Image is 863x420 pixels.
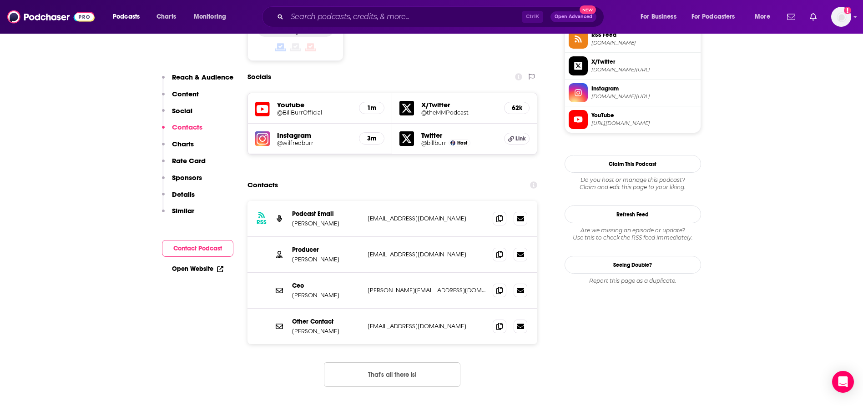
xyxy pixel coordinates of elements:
p: Other Contact [292,318,360,325]
a: Charts [151,10,182,24]
span: Podcasts [113,10,140,23]
span: For Business [641,10,676,23]
a: Open Website [172,265,223,273]
p: Charts [172,140,194,148]
p: Sponsors [172,173,202,182]
button: Show profile menu [831,7,851,27]
span: New [580,5,596,14]
span: instagram.com/wilfredburr [591,93,697,100]
button: open menu [748,10,782,24]
svg: Add a profile image [844,7,851,14]
button: open menu [686,10,748,24]
h2: Contacts [247,176,278,194]
span: More [755,10,770,23]
img: User Profile [831,7,851,27]
div: Search podcasts, credits, & more... [271,6,613,27]
div: Are we missing an episode or update? Use this to check the RSS feed immediately. [565,227,701,241]
button: open menu [106,10,151,24]
span: Ctrl K [522,11,543,23]
a: X/Twitter[DOMAIN_NAME][URL] [569,56,697,75]
button: open menu [634,10,688,24]
button: open menu [187,10,238,24]
button: Details [162,190,195,207]
a: YouTube[URL][DOMAIN_NAME] [569,110,697,129]
span: omnycontent.com [591,40,697,46]
p: Social [172,106,192,115]
span: Charts [156,10,176,23]
h2: Socials [247,68,271,85]
p: Reach & Audience [172,73,233,81]
span: YouTube [591,111,697,120]
button: Content [162,90,199,106]
a: RSS Feed[DOMAIN_NAME] [569,30,697,49]
button: Nothing here. [324,362,460,387]
p: [PERSON_NAME] [292,327,360,335]
a: @BillBurrOfficial [277,109,352,116]
a: @wilfredburr [277,140,352,146]
h5: 62k [512,104,522,112]
p: Ceo [292,282,360,290]
p: [PERSON_NAME] [292,255,360,263]
button: Refresh Feed [565,205,701,223]
h5: X/Twitter [421,100,497,109]
button: Sponsors [162,173,202,190]
button: Social [162,106,192,123]
span: Link [515,135,526,142]
span: Instagram [591,85,697,93]
span: X/Twitter [591,58,697,66]
span: Monitoring [194,10,226,23]
button: Contacts [162,123,202,140]
span: https://www.youtube.com/@BillBurrOfficial [591,120,697,127]
span: twitter.com/theMMPodcast [591,66,697,73]
h5: Twitter [421,131,497,140]
p: Producer [292,246,360,254]
a: @billburr [421,140,446,146]
div: Open Intercom Messenger [832,371,854,393]
h5: Youtube [277,100,352,109]
p: [EMAIL_ADDRESS][DOMAIN_NAME] [368,215,486,222]
span: Host [457,140,467,146]
p: [PERSON_NAME][EMAIL_ADDRESS][DOMAIN_NAME] [368,286,486,294]
h5: 1m [367,104,377,112]
a: Show notifications dropdown [783,9,799,25]
h5: Instagram [277,131,352,140]
a: @theMMPodcast [421,109,497,116]
div: Claim and edit this page to your liking. [565,176,701,191]
input: Search podcasts, credits, & more... [287,10,522,24]
button: Similar [162,206,194,223]
img: iconImage [255,131,270,146]
span: Do you host or manage this podcast? [565,176,701,184]
button: Contact Podcast [162,240,233,257]
span: For Podcasters [691,10,735,23]
h5: 3m [367,135,377,142]
button: Charts [162,140,194,156]
button: Reach & Audience [162,73,233,90]
img: Podchaser - Follow, Share and Rate Podcasts [7,8,95,25]
div: Report this page as a duplicate. [565,277,701,285]
button: Open AdvancedNew [550,11,596,22]
button: Rate Card [162,156,206,173]
button: Claim This Podcast [565,155,701,173]
p: Rate Card [172,156,206,165]
p: Similar [172,206,194,215]
p: [PERSON_NAME] [292,291,360,299]
a: Seeing Double? [565,256,701,274]
p: Content [172,90,199,98]
span: Open Advanced [555,15,592,19]
img: Bill Burr [450,140,455,145]
span: Logged in as WE_Broadcast [831,7,851,27]
span: RSS Feed [591,31,697,39]
p: [EMAIL_ADDRESS][DOMAIN_NAME] [368,250,486,258]
p: Contacts [172,123,202,131]
a: Link [504,133,530,145]
a: Instagram[DOMAIN_NAME][URL] [569,83,697,102]
p: Podcast Email [292,210,360,218]
h3: RSS [257,219,267,226]
p: [EMAIL_ADDRESS][DOMAIN_NAME] [368,322,486,330]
